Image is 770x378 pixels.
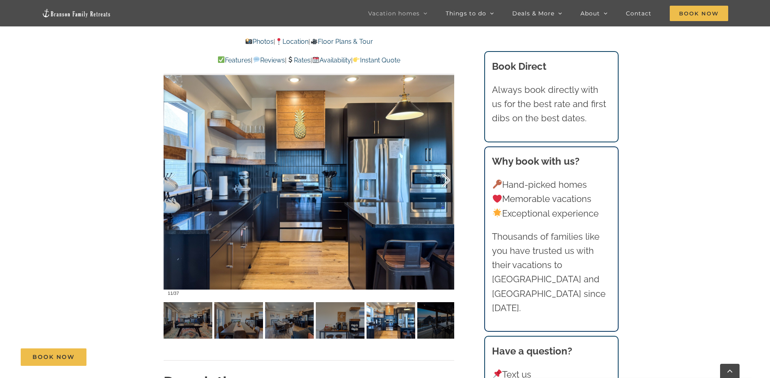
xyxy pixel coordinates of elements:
img: 📆 [313,56,319,63]
img: 💲 [287,56,293,63]
a: Features [218,56,251,64]
img: ❤️ [493,194,502,203]
a: Floor Plans & Tour [310,38,373,45]
p: | | [164,37,454,47]
img: Pineapple-Shores-at-Table-Rock-Lake-3010-scaled.jpg-nggid043176-ngg0dyn-120x90-00f0w010c011r110f1... [316,302,365,339]
span: Book Now [670,6,728,21]
img: 🔑 [493,180,502,189]
b: Book Direct [492,60,546,72]
a: Reviews [252,56,285,64]
img: 💬 [253,56,260,63]
a: Book Now [21,348,86,366]
img: Pineapple-Shores-at-Table-Rock-Lake-3008-scaled.jpg-nggid043174-ngg0dyn-120x90-00f0w010c011r110f1... [265,302,314,339]
strong: Have a question? [492,345,572,357]
img: 👉 [353,56,360,63]
img: 🌟 [493,208,502,217]
a: Photos [245,38,274,45]
img: Branson Family Retreats Logo [42,9,111,18]
img: Pineapple-Shores-at-Table-Rock-Lake-3009-scaled.jpg-nggid043175-ngg0dyn-120x90-00f0w010c011r110f1... [214,302,263,339]
a: Rates [287,56,311,64]
p: Thousands of families like you have trusted us with their vacations to [GEOGRAPHIC_DATA] and [GEO... [492,230,610,315]
span: Deals & More [512,11,554,16]
img: ✅ [218,56,224,63]
a: Instant Quote [353,56,400,64]
span: Things to do [446,11,486,16]
span: Book Now [32,354,75,361]
img: Pineapple-Shores-at-Table-Rock-Lake-3011-scaled.jpg-nggid043177-ngg0dyn-120x90-00f0w010c011r110f1... [367,302,415,339]
a: Location [275,38,308,45]
img: Pineapple-Shores-at-Table-Rock-Lake-3007-scaled.jpg-nggid043173-ngg0dyn-120x90-00f0w010c011r110f1... [164,302,212,339]
p: Hand-picked homes Memorable vacations Exceptional experience [492,178,610,221]
span: Contact [626,11,651,16]
a: Availability [312,56,351,64]
img: Pineapple-Shores-vacation-home-Table-Rock-Lake-1109-scaled.jpg-nggid041439-ngg0dyn-120x90-00f0w01... [417,302,466,339]
p: | | | | [164,55,454,66]
span: About [580,11,600,16]
img: 📍 [276,38,282,45]
h3: Why book with us? [492,154,610,169]
img: 📸 [246,38,252,45]
img: 🎥 [311,38,317,45]
p: Always book directly with us for the best rate and first dibs on the best dates. [492,83,610,126]
span: Vacation homes [368,11,420,16]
